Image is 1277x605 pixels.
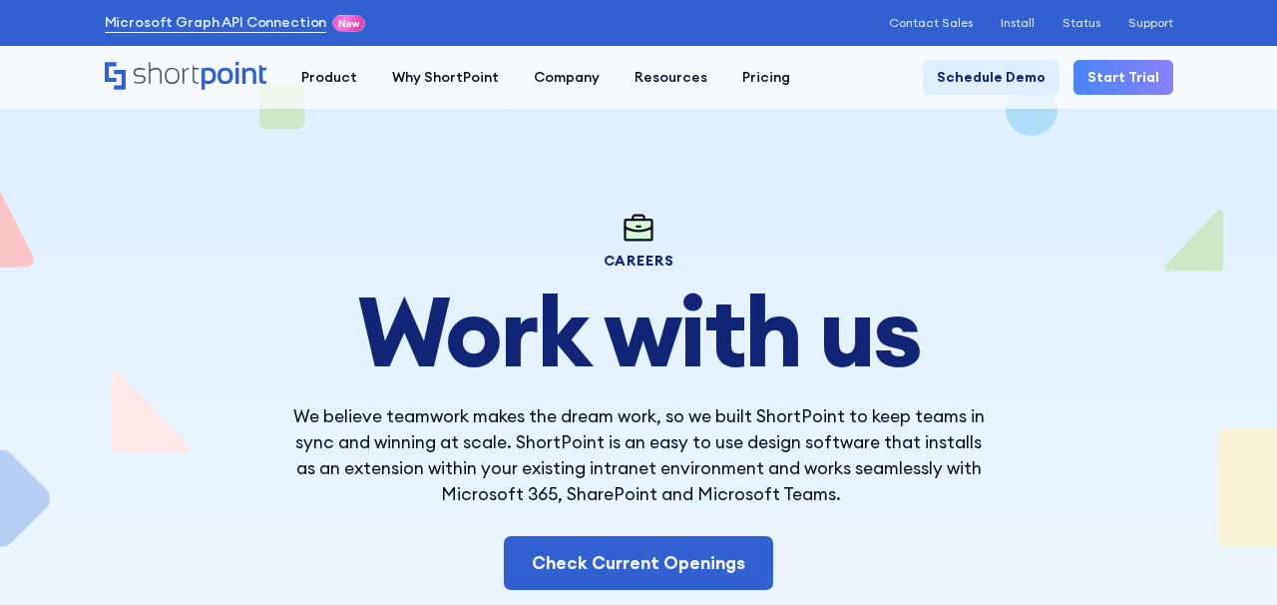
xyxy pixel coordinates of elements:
[517,60,618,95] a: Company
[725,60,808,95] a: Pricing
[301,67,357,88] div: Product
[375,60,517,95] a: Why ShortPoint
[289,403,988,508] p: We believe teamwork makes the dream work, so we built ShortPoint to keep teams in sync and winnin...
[392,67,499,88] div: Why ShortPoint
[284,60,375,95] a: Product
[504,536,773,590] a: Check Current Openings
[635,67,707,88] div: Resources
[105,62,267,92] a: Home
[889,16,973,30] a: Contact Sales
[1001,16,1035,30] a: Install
[1128,16,1173,30] a: Support
[1063,16,1100,30] a: Status
[105,12,327,33] a: Microsoft Graph API Connection
[923,60,1060,95] a: Schedule Demo
[289,288,988,374] h2: Work with us
[1073,60,1173,95] a: Start Trial
[742,67,790,88] div: Pricing
[618,60,725,95] a: Resources
[289,255,988,267] h1: careers
[534,67,600,88] div: Company
[1177,509,1277,605] iframe: Chat Widget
